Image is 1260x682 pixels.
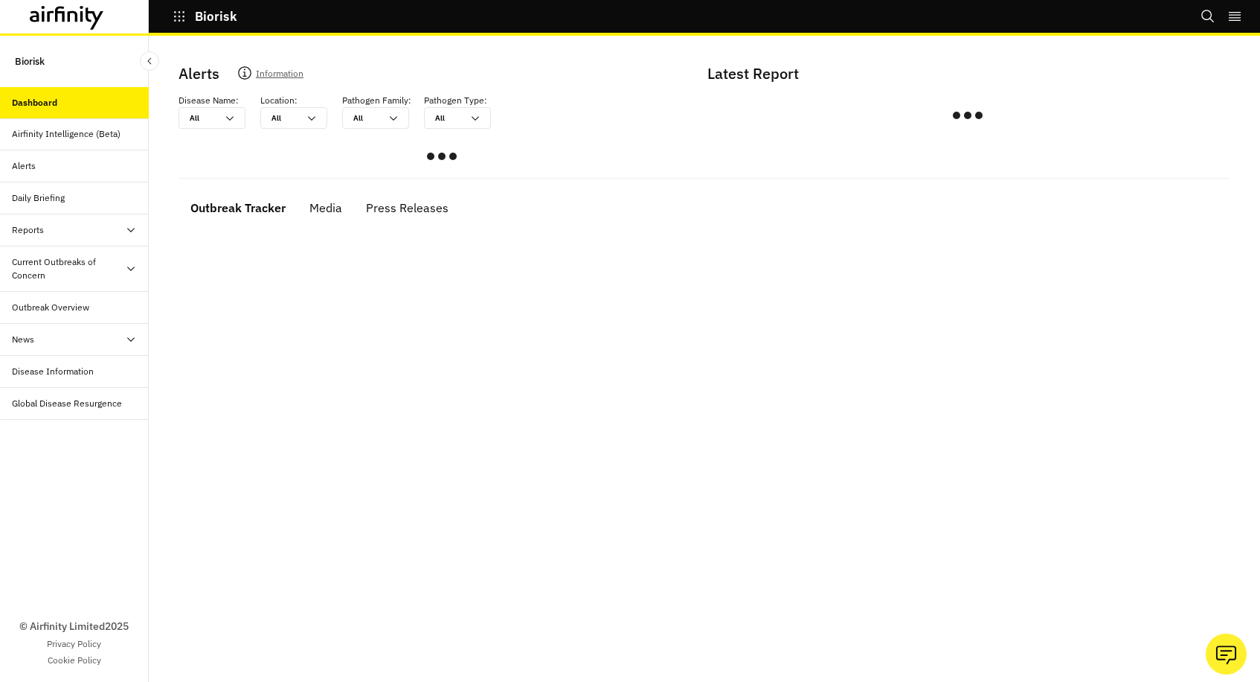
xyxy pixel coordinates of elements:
[260,94,298,107] p: Location :
[366,197,449,219] div: Press Releases
[12,191,65,205] div: Daily Briefing
[12,397,122,410] div: Global Disease Resurgence
[47,637,101,651] a: Privacy Policy
[12,255,125,282] div: Current Outbreaks of Concern
[173,4,237,29] button: Biorisk
[707,63,1224,85] p: Latest Report
[179,63,219,85] p: Alerts
[140,51,159,71] button: Close Sidebar
[12,159,36,173] div: Alerts
[309,197,342,219] div: Media
[48,654,101,667] a: Cookie Policy
[12,127,120,141] div: Airfinity Intelligence (Beta)
[1200,4,1215,29] button: Search
[12,333,34,346] div: News
[424,94,487,107] p: Pathogen Type :
[15,48,45,75] p: Biorisk
[195,10,237,23] p: Biorisk
[256,66,303,86] p: Information
[179,94,239,107] p: Disease Name :
[12,223,44,237] div: Reports
[12,301,89,314] div: Outbreak Overview
[1206,634,1247,675] button: Ask our analysts
[12,96,57,109] div: Dashboard
[19,619,129,634] p: © Airfinity Limited 2025
[12,365,94,378] div: Disease Information
[342,94,411,107] p: Pathogen Family :
[190,197,286,219] div: Outbreak Tracker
